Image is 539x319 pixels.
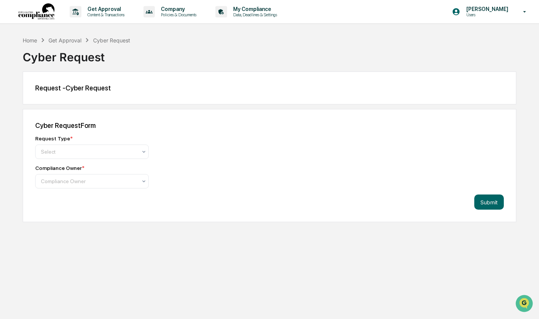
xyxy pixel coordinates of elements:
[515,294,535,314] iframe: Open customer support
[35,165,84,171] div: Compliance Owner
[8,58,21,72] img: 1746055101610-c473b297-6a78-478c-a979-82029cc54cd1
[227,12,281,17] p: Data, Deadlines & Settings
[52,92,97,106] a: 🗄️Attestations
[55,96,61,102] div: 🗄️
[35,84,504,92] div: Request - Cyber Request
[93,37,130,44] div: Cyber Request
[227,6,281,12] p: My Compliance
[8,96,14,102] div: 🖐️
[75,128,92,134] span: Pylon
[81,6,128,12] p: Get Approval
[23,44,516,64] div: Cyber Request
[53,128,92,134] a: Powered byPylon
[8,16,138,28] p: How can we help?
[5,107,51,120] a: 🔎Data Lookup
[15,110,48,117] span: Data Lookup
[35,121,504,129] div: Cyber Request Form
[15,95,49,103] span: Preclearance
[155,12,200,17] p: Policies & Documents
[8,110,14,117] div: 🔎
[26,58,124,65] div: Start new chat
[129,60,138,69] button: Start new chat
[155,6,200,12] p: Company
[5,92,52,106] a: 🖐️Preclearance
[81,12,128,17] p: Content & Transactions
[460,12,512,17] p: Users
[18,3,55,20] img: logo
[460,6,512,12] p: [PERSON_NAME]
[26,65,96,72] div: We're available if you need us!
[48,37,81,44] div: Get Approval
[23,37,37,44] div: Home
[474,195,504,210] button: Submit
[62,95,94,103] span: Attestations
[35,135,73,142] div: Request Type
